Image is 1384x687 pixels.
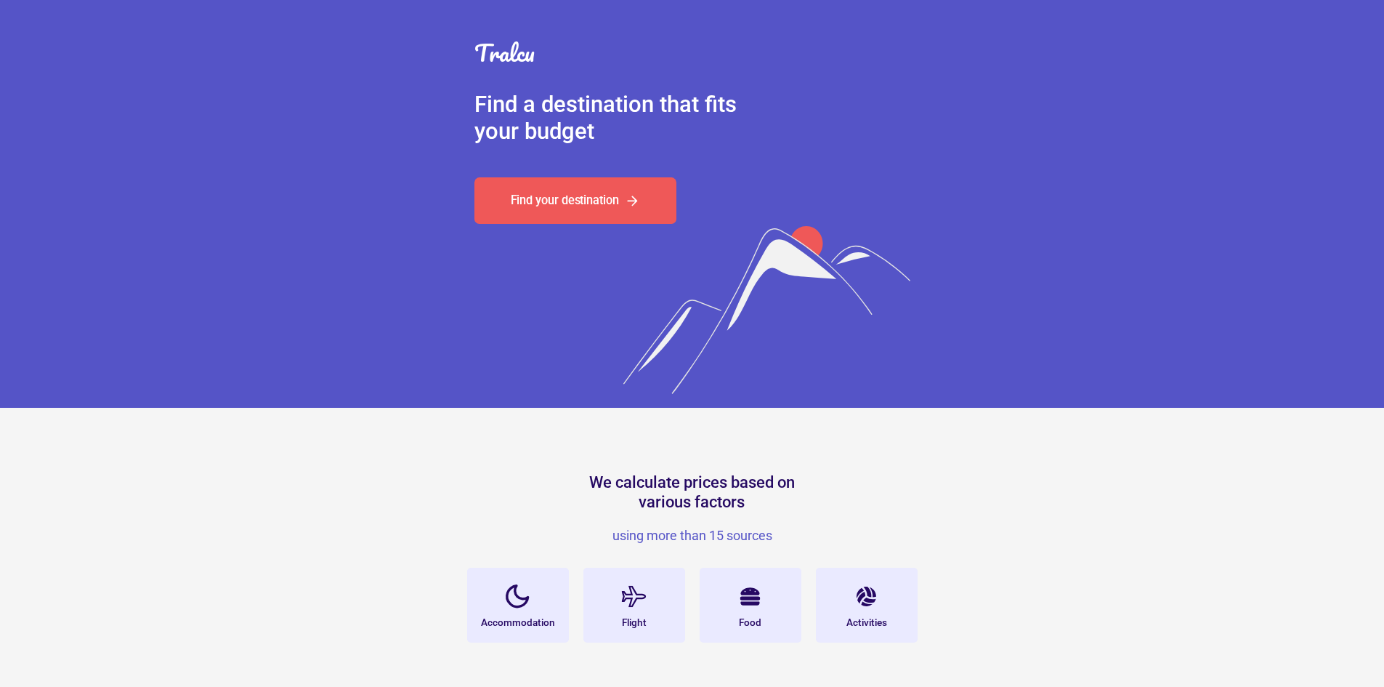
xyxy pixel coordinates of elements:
div: We calculate prices based on various factors [584,473,799,512]
div: Accommodation [481,618,555,628]
div: Flight [622,618,647,628]
a: Tralcu [474,36,535,69]
div: Find a destination that fits your budget [474,91,761,145]
a: Find your destination [474,178,677,225]
div: Find your destination [511,195,619,206]
div: using more than 15 sources [583,529,801,542]
div: Food [739,618,761,628]
div: Activities [846,618,887,628]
